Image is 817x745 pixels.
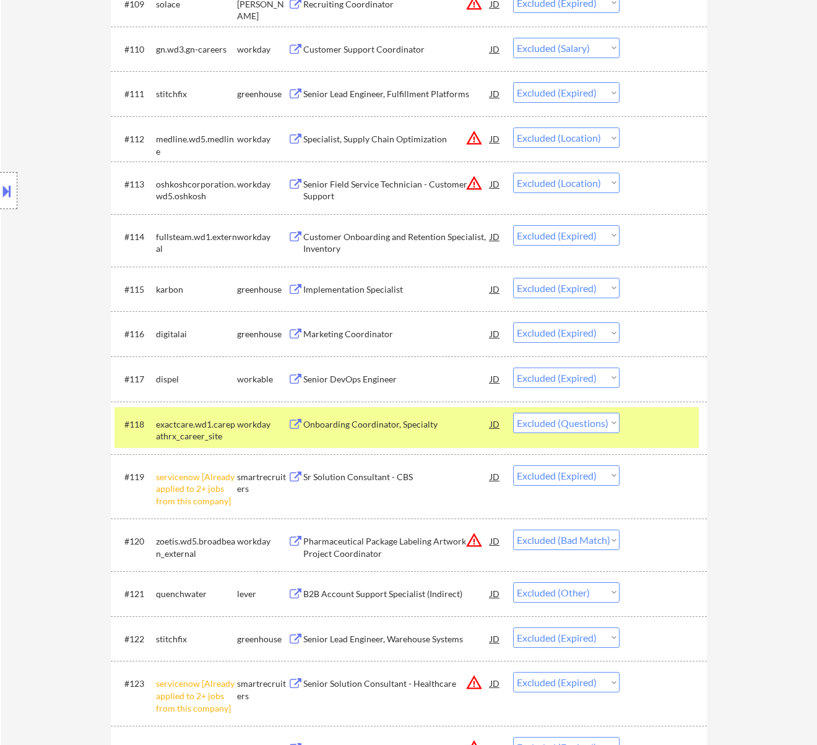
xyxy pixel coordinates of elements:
[237,471,288,495] div: smartrecruiters
[303,178,490,202] div: Senior Field Service Technician - Customer Support
[156,535,237,559] div: zoetis.wd5.broadbean_external
[124,373,146,385] div: #117
[303,133,490,145] div: Specialist, Supply Chain Optimization
[156,328,237,340] div: digitalai
[237,231,288,243] div: workday
[489,38,501,60] div: JD
[489,530,501,552] div: JD
[465,674,483,691] button: warning_amber
[303,678,490,690] div: Senior Solution Consultant - Healthcare
[303,231,490,255] div: Customer Onboarding and Retention Specialist, Inventory
[303,283,490,296] div: Implementation Specialist
[124,678,146,690] div: #123
[124,535,146,548] div: #120
[489,582,501,605] div: JD
[156,373,237,385] div: dispel
[237,328,288,340] div: greenhouse
[237,373,288,385] div: workable
[303,633,490,645] div: Senior Lead Engineer, Warehouse Systems
[303,373,490,385] div: Senior DevOps Engineer
[156,418,237,442] div: exactcare.wd1.carepathrx_career_site
[237,678,288,702] div: smartrecruiters
[124,418,146,431] div: #118
[489,627,501,650] div: JD
[489,127,501,150] div: JD
[303,88,490,100] div: Senior Lead Engineer, Fulfillment Platforms
[124,633,146,645] div: #122
[489,225,501,248] div: JD
[489,672,501,694] div: JD
[489,82,501,105] div: JD
[156,588,237,600] div: quenchwater
[237,178,288,191] div: workday
[303,588,490,600] div: B2B Account Support Specialist (Indirect)
[489,322,501,345] div: JD
[465,532,483,549] button: warning_amber
[489,173,501,195] div: JD
[303,328,490,340] div: Marketing Coordinator
[124,471,146,483] div: #119
[237,535,288,548] div: workday
[303,535,490,559] div: Pharmaceutical Package Labeling Artwork Project Coordinator
[237,88,288,100] div: greenhouse
[124,588,146,600] div: #121
[237,43,288,56] div: workday
[237,283,288,296] div: greenhouse
[156,678,237,714] div: servicenow [Already applied to 2+ jobs from this company]
[489,278,501,300] div: JD
[237,633,288,645] div: greenhouse
[465,174,483,192] button: warning_amber
[489,465,501,488] div: JD
[303,43,490,56] div: Customer Support Coordinator
[489,368,501,390] div: JD
[237,588,288,600] div: lever
[156,471,237,507] div: servicenow [Already applied to 2+ jobs from this company]
[156,633,237,645] div: stitchfix
[156,43,237,56] div: gn.wd3.gn-careers
[465,129,483,147] button: warning_amber
[237,133,288,145] div: workday
[489,413,501,435] div: JD
[237,418,288,431] div: workday
[124,328,146,340] div: #116
[303,418,490,431] div: Onboarding Coordinator, Specialty
[124,43,146,56] div: #110
[303,471,490,483] div: Sr Solution Consultant - CBS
